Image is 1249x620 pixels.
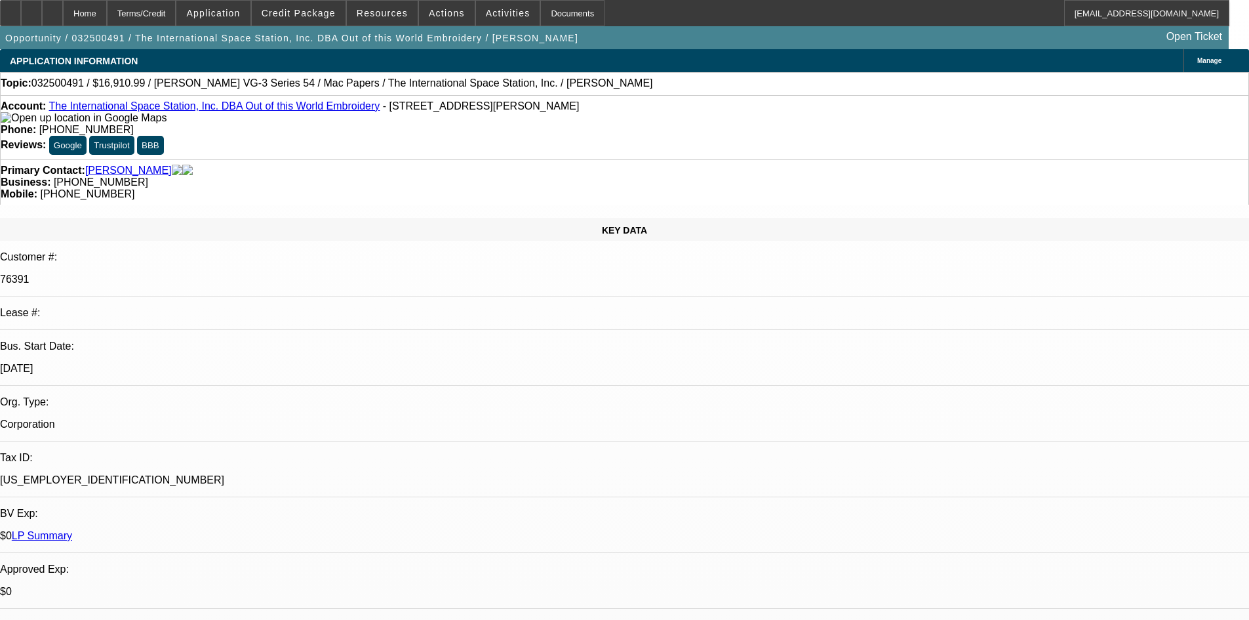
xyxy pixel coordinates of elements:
img: facebook-icon.png [172,165,182,176]
button: BBB [137,136,164,155]
button: Trustpilot [89,136,134,155]
span: Actions [429,8,465,18]
span: Opportunity / 032500491 / The International Space Station, Inc. DBA Out of this World Embroidery ... [5,33,578,43]
strong: Phone: [1,124,36,135]
strong: Reviews: [1,139,46,150]
span: - [STREET_ADDRESS][PERSON_NAME] [383,100,580,112]
button: Application [176,1,250,26]
span: KEY DATA [602,225,647,236]
button: Credit Package [252,1,346,26]
a: View Google Maps [1,112,167,123]
span: [PHONE_NUMBER] [39,124,134,135]
a: Open Ticket [1161,26,1227,48]
button: Activities [476,1,540,26]
img: linkedin-icon.png [182,165,193,176]
a: The International Space Station, Inc. DBA Out of this World Embroidery [49,100,380,112]
span: [PHONE_NUMBER] [54,176,148,188]
strong: Business: [1,176,50,188]
span: Activities [486,8,530,18]
span: [PHONE_NUMBER] [40,188,134,199]
img: Open up location in Google Maps [1,112,167,124]
a: [PERSON_NAME] [85,165,172,176]
strong: Account: [1,100,46,112]
a: LP Summary [12,530,72,541]
button: Resources [347,1,418,26]
strong: Primary Contact: [1,165,85,176]
button: Actions [419,1,475,26]
span: APPLICATION INFORMATION [10,56,138,66]
span: Application [186,8,240,18]
button: Google [49,136,87,155]
span: Credit Package [262,8,336,18]
strong: Topic: [1,77,31,89]
strong: Mobile: [1,188,37,199]
span: Resources [357,8,408,18]
span: Manage [1197,57,1221,64]
span: 032500491 / $16,910.99 / [PERSON_NAME] VG-3 Series 54 / Mac Papers / The International Space Stat... [31,77,653,89]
